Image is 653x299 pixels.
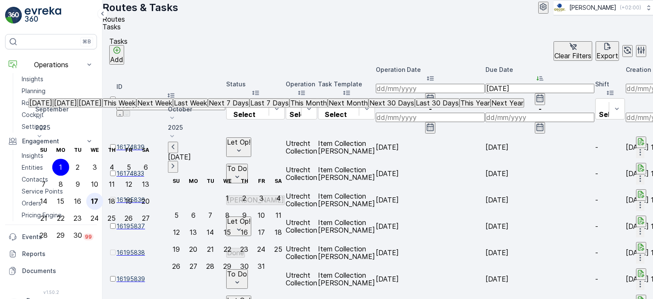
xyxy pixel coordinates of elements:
[460,99,490,107] p: This Year
[485,161,594,186] td: [DATE]
[369,98,415,108] button: Next 30 Days
[42,180,45,188] div: 7
[242,194,246,202] div: 2
[120,142,137,159] th: Friday
[258,262,265,270] div: 31
[240,262,249,270] div: 30
[110,56,123,63] p: Add
[275,211,281,219] div: 11
[207,228,214,236] div: 14
[189,245,197,253] div: 20
[485,113,594,122] input: dd/mm/yyyy
[74,214,82,222] div: 23
[22,137,80,145] p: Engagement
[223,262,231,270] div: 29
[275,228,282,236] div: 18
[103,99,136,107] p: This Week
[595,275,625,283] p: -
[485,134,594,160] td: [DATE]
[491,99,523,107] p: Next Year
[209,99,249,107] p: Next 7 Days
[59,180,63,188] div: 8
[485,65,594,74] p: Due Date
[274,245,282,253] div: 25
[22,61,80,68] p: Operations
[40,197,47,205] div: 14
[137,99,172,107] p: Next Week
[22,163,43,172] p: Entities
[236,173,253,190] th: Thursday
[74,197,81,205] div: 16
[270,173,287,190] th: Saturday
[40,231,48,239] div: 28
[318,80,375,88] p: Task Template
[5,290,97,295] span: v 1.50.2
[485,105,594,113] p: -
[57,197,64,205] div: 15
[5,228,97,245] a: Events99
[242,211,247,219] div: 9
[28,98,53,108] button: Yesterday
[22,111,44,119] p: Cockpit
[5,245,97,262] a: Reports
[35,142,52,159] th: Sunday
[620,4,641,11] p: ( +02:00 )
[76,180,80,188] div: 9
[91,214,99,222] div: 24
[142,180,149,188] div: 13
[18,121,97,133] a: Settings
[554,52,591,60] p: Clear Filters
[290,98,328,108] button: This Month
[29,99,52,107] p: [DATE]
[57,231,65,239] div: 29
[52,142,69,159] th: Monday
[168,123,287,132] p: 2025
[18,185,97,197] a: Service Points
[595,143,625,151] p: -
[173,228,180,236] div: 12
[35,105,154,114] p: September
[595,249,625,256] p: -
[259,194,264,202] div: 3
[226,194,229,202] div: 1
[5,133,97,150] button: Engagement
[125,180,132,188] div: 12
[485,187,594,213] td: [DATE]
[599,111,621,118] p: Select
[22,122,46,131] p: Settings
[485,214,594,239] td: [DATE]
[18,197,97,209] a: Orders
[168,173,185,190] th: Sunday
[40,214,47,222] div: 21
[485,240,594,265] td: [DATE]
[595,196,625,204] p: -
[142,197,150,205] div: 20
[191,211,196,219] div: 6
[18,85,97,97] a: Planning
[491,98,524,108] button: Next Year
[240,245,248,253] div: 23
[22,151,43,160] p: Insights
[202,173,219,190] th: Tuesday
[142,214,150,222] div: 27
[485,84,594,93] input: dd/mm/yyyy
[174,211,179,219] div: 5
[241,228,248,236] div: 16
[22,267,94,275] p: Documents
[173,98,208,108] button: Last Week
[76,163,79,171] div: 2
[79,99,102,107] p: [DATE]
[174,99,207,107] p: Last Week
[137,142,154,159] th: Saturday
[416,99,459,107] p: Last 30 Days
[22,87,45,95] p: Planning
[108,214,116,222] div: 25
[369,99,414,107] p: Next 30 Days
[103,142,120,159] th: Thursday
[328,98,369,108] button: Next Month
[22,233,78,241] p: Events
[258,211,265,219] div: 10
[22,175,48,184] p: Contacts
[18,97,97,109] a: Routes & Tasks
[18,109,97,121] a: Cockpit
